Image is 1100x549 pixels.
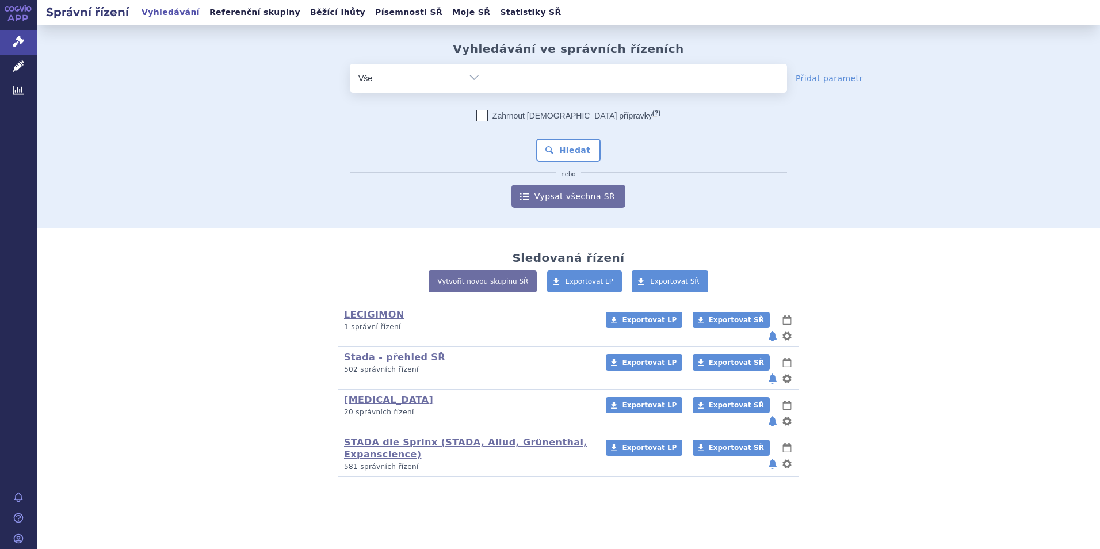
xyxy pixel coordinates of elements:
[344,394,433,405] a: [MEDICAL_DATA]
[632,270,708,292] a: Exportovat SŘ
[547,270,622,292] a: Exportovat LP
[556,171,582,178] i: nebo
[476,110,660,121] label: Zahrnout [DEMOGRAPHIC_DATA] přípravky
[622,401,677,409] span: Exportovat LP
[622,444,677,452] span: Exportovat LP
[344,462,591,472] p: 581 správních řízení
[429,270,537,292] a: Vytvořit novou skupinu SŘ
[781,457,793,471] button: nastavení
[511,185,625,208] a: Vypsat všechna SŘ
[767,457,778,471] button: notifikace
[781,329,793,343] button: nastavení
[606,312,682,328] a: Exportovat LP
[781,398,793,412] button: lhůty
[453,42,684,56] h2: Vyhledávání ve správních řízeních
[606,440,682,456] a: Exportovat LP
[650,277,700,285] span: Exportovat SŘ
[693,354,770,371] a: Exportovat SŘ
[512,251,624,265] h2: Sledovaná řízení
[693,312,770,328] a: Exportovat SŘ
[709,401,764,409] span: Exportovat SŘ
[566,277,614,285] span: Exportovat LP
[622,316,677,324] span: Exportovat LP
[767,372,778,386] button: notifikace
[796,73,863,84] a: Přidat parametr
[344,365,591,375] p: 502 správních řízení
[709,316,764,324] span: Exportovat SŘ
[307,5,369,20] a: Běžící lhůty
[496,5,564,20] a: Statistiky SŘ
[693,397,770,413] a: Exportovat SŘ
[206,5,304,20] a: Referenční skupiny
[606,354,682,371] a: Exportovat LP
[767,414,778,428] button: notifikace
[781,356,793,369] button: lhůty
[781,313,793,327] button: lhůty
[709,359,764,367] span: Exportovat SŘ
[344,322,591,332] p: 1 správní řízení
[344,352,445,363] a: Stada - přehled SŘ
[781,441,793,455] button: lhůty
[652,109,660,117] abbr: (?)
[138,5,203,20] a: Vyhledávání
[709,444,764,452] span: Exportovat SŘ
[37,4,138,20] h2: Správní řízení
[344,309,404,320] a: LECIGIMON
[767,329,778,343] button: notifikace
[781,372,793,386] button: nastavení
[536,139,601,162] button: Hledat
[781,414,793,428] button: nastavení
[622,359,677,367] span: Exportovat LP
[344,437,587,460] a: STADA dle Sprinx (STADA, Aliud, Grünenthal, Expanscience)
[606,397,682,413] a: Exportovat LP
[449,5,494,20] a: Moje SŘ
[693,440,770,456] a: Exportovat SŘ
[344,407,591,417] p: 20 správních řízení
[372,5,446,20] a: Písemnosti SŘ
